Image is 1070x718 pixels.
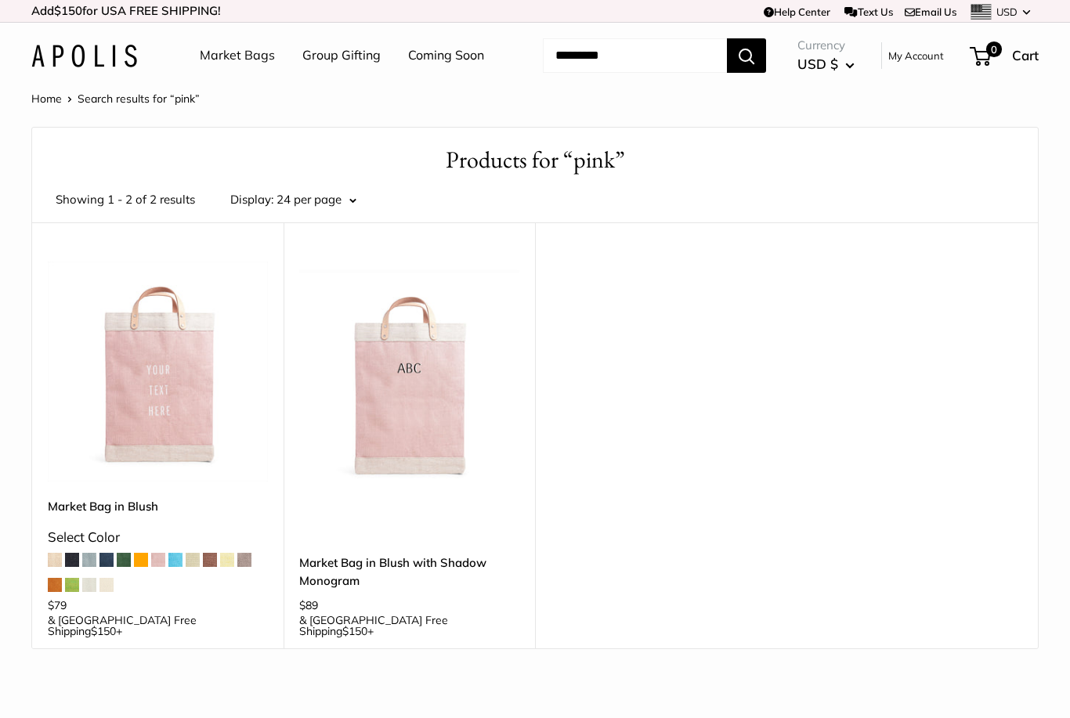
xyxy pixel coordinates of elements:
span: & [GEOGRAPHIC_DATA] Free Shipping + [299,615,519,637]
a: 0 Cart [971,43,1039,68]
input: Search... [543,38,727,73]
h1: Products for “pink” [56,143,1014,177]
img: Apolis [31,45,137,67]
button: Search [727,38,766,73]
a: Home [31,92,62,106]
span: Search results for “pink” [78,92,200,106]
span: $150 [54,3,82,18]
span: $79 [48,598,67,612]
a: Email Us [905,5,956,18]
span: Cart [1012,47,1039,63]
nav: Breadcrumb [31,88,200,109]
img: Market Bag in Blush with Shadow Monogram [299,262,519,482]
div: Select Color [48,525,268,550]
span: $150 [91,624,116,638]
a: description_Our first Blush Market BagMarket Bag in Blush [48,262,268,482]
a: Market Bag in Blush with Shadow Monogram [299,554,519,590]
a: Coming Soon [408,44,484,67]
a: Market Bags [200,44,275,67]
span: USD $ [797,56,838,72]
span: USD [996,5,1018,18]
a: My Account [888,46,944,65]
img: description_Our first Blush Market Bag [48,262,268,482]
span: $150 [342,624,367,638]
button: USD $ [797,52,855,77]
a: Text Us [844,5,892,18]
a: Group Gifting [302,44,381,67]
span: 0 [986,41,1002,57]
span: Currency [797,34,855,56]
a: Market Bag in Blush with Shadow MonogramMarket Bag in Blush with Shadow Monogram [299,262,519,482]
span: $89 [299,598,318,612]
span: & [GEOGRAPHIC_DATA] Free Shipping + [48,615,268,637]
span: 24 per page [277,192,342,207]
label: Display: [230,189,273,211]
a: Market Bag in Blush [48,497,268,515]
button: 24 per page [277,189,356,211]
span: Showing 1 - 2 of 2 results [56,189,195,211]
a: Help Center [764,5,830,18]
